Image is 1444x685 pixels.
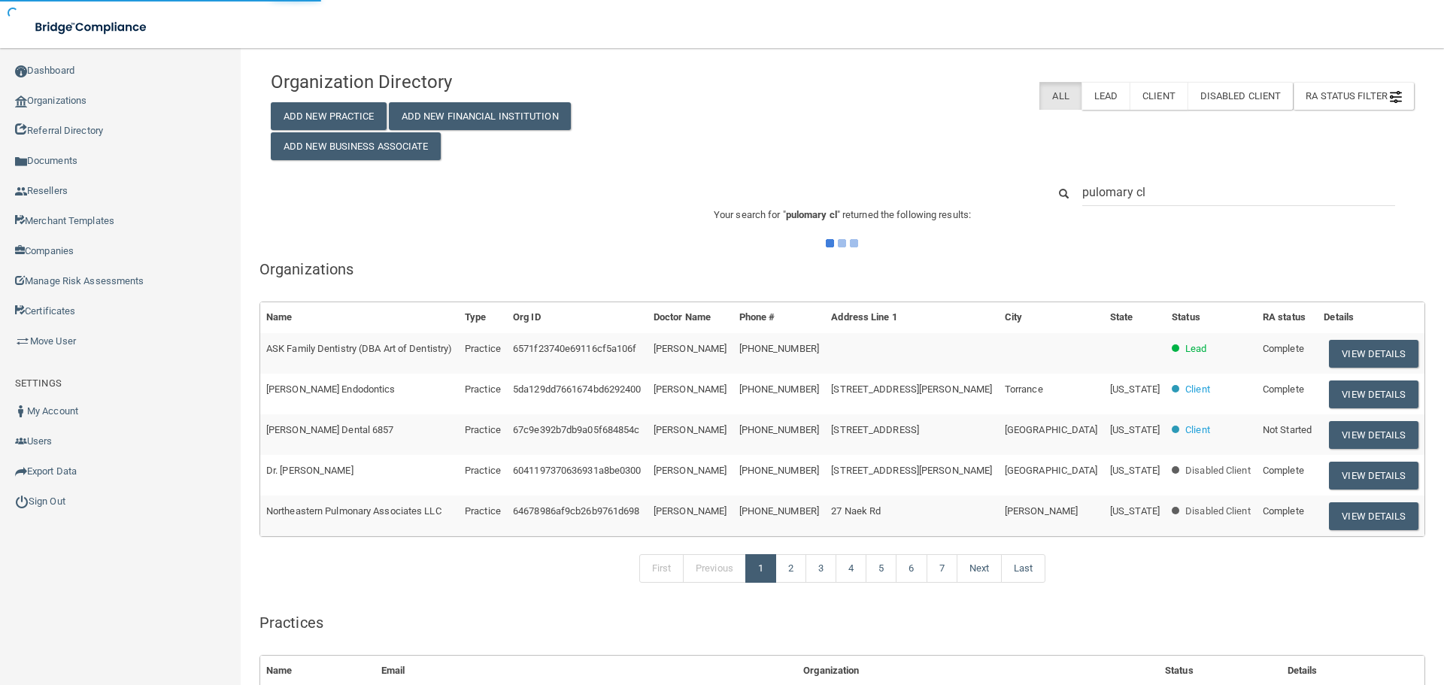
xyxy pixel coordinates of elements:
a: 4 [836,554,866,583]
label: Lead [1081,82,1130,110]
p: Your search for " " returned the following results: [259,206,1425,224]
p: Client [1185,380,1210,399]
span: Complete [1263,505,1304,517]
th: Details [1318,302,1424,333]
p: Client [1185,421,1210,439]
span: [PHONE_NUMBER] [739,505,819,517]
th: Status [1166,302,1257,333]
th: RA status [1257,302,1318,333]
span: Torrance [1005,383,1043,395]
span: 6571f23740e69116cf5a106f [513,343,636,354]
span: 5da129dd7661674bd6292400 [513,383,641,395]
th: Address Line 1 [825,302,999,333]
img: ic_dashboard_dark.d01f4a41.png [15,65,27,77]
p: Disabled Client [1185,462,1251,480]
a: 5 [866,554,896,583]
span: Northeastern Pulmonary Associates LLC [266,505,441,517]
p: Lead [1185,340,1206,358]
th: Name [260,302,459,333]
span: [PHONE_NUMBER] [739,465,819,476]
span: Practice [465,343,501,354]
th: City [999,302,1104,333]
span: Practice [465,505,501,517]
span: [STREET_ADDRESS][PERSON_NAME] [831,383,992,395]
a: 2 [775,554,806,583]
span: [PERSON_NAME] [654,505,727,517]
th: Type [459,302,507,333]
label: SETTINGS [15,374,62,393]
img: briefcase.64adab9b.png [15,334,30,349]
span: [PERSON_NAME] [654,343,727,354]
a: First [639,554,684,583]
img: icon-filter@2x.21656d0b.png [1390,91,1402,103]
span: [US_STATE] [1110,383,1160,395]
a: 7 [927,554,957,583]
span: 6041197370636931a8be0300 [513,465,641,476]
img: ic_user_dark.df1a06c3.png [15,405,27,417]
button: View Details [1329,421,1418,449]
span: [PERSON_NAME] Dental 6857 [266,424,394,435]
img: ic_reseller.de258add.png [15,186,27,198]
button: Add New Business Associate [271,132,441,160]
img: icon-users.e205127d.png [15,435,27,447]
button: View Details [1329,380,1418,408]
span: [US_STATE] [1110,505,1160,517]
th: Doctor Name [648,302,733,333]
img: icon-documents.8dae5593.png [15,156,27,168]
span: [PHONE_NUMBER] [739,343,819,354]
span: Not Started [1263,424,1312,435]
span: [PERSON_NAME] [1005,505,1078,517]
th: Org ID [507,302,648,333]
span: [US_STATE] [1110,424,1160,435]
h4: Organization Directory [271,72,637,92]
span: 27 Naek Rd [831,505,881,517]
span: [GEOGRAPHIC_DATA] [1005,424,1098,435]
span: [STREET_ADDRESS] [831,424,919,435]
span: [STREET_ADDRESS][PERSON_NAME] [831,465,992,476]
th: Phone # [733,302,826,333]
img: organization-icon.f8decf85.png [15,95,27,108]
label: Disabled Client [1188,82,1294,110]
img: icon-export.b9366987.png [15,465,27,477]
span: [PERSON_NAME] [654,424,727,435]
p: Disabled Client [1185,502,1251,520]
a: 1 [745,554,776,583]
button: View Details [1329,502,1418,530]
span: [US_STATE] [1110,465,1160,476]
button: View Details [1329,340,1418,368]
span: [PHONE_NUMBER] [739,424,819,435]
img: ajax-loader.4d491dd7.gif [826,239,858,247]
span: Practice [465,424,501,435]
a: 3 [805,554,836,583]
span: [PERSON_NAME] [654,383,727,395]
span: [GEOGRAPHIC_DATA] [1005,465,1098,476]
h5: Practices [259,614,1425,631]
span: 67c9e392b7db9a05f684854c [513,424,639,435]
label: Client [1130,82,1188,110]
span: [PERSON_NAME] Endodontics [266,383,396,395]
a: Last [1001,554,1045,583]
button: View Details [1329,462,1418,490]
label: All [1039,82,1081,110]
a: 6 [896,554,927,583]
span: RA Status Filter [1306,90,1402,102]
span: Complete [1263,465,1304,476]
img: ic_power_dark.7ecde6b1.png [15,495,29,508]
span: pulomary cl [786,209,837,220]
th: State [1104,302,1166,333]
span: Practice [465,465,501,476]
button: Add New Practice [271,102,387,130]
span: Complete [1263,383,1304,395]
input: Search [1082,178,1395,206]
span: Practice [465,383,501,395]
span: 64678986af9cb26b9761d698 [513,505,639,517]
span: Dr. [PERSON_NAME] [266,465,353,476]
span: [PHONE_NUMBER] [739,383,819,395]
span: [PERSON_NAME] [654,465,727,476]
h5: Organizations [259,261,1425,277]
a: Previous [683,554,746,583]
span: Complete [1263,343,1304,354]
button: Add New Financial Institution [389,102,571,130]
a: Next [957,554,1002,583]
span: ASK Family Dentistry (DBA Art of Dentistry) [266,343,452,354]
